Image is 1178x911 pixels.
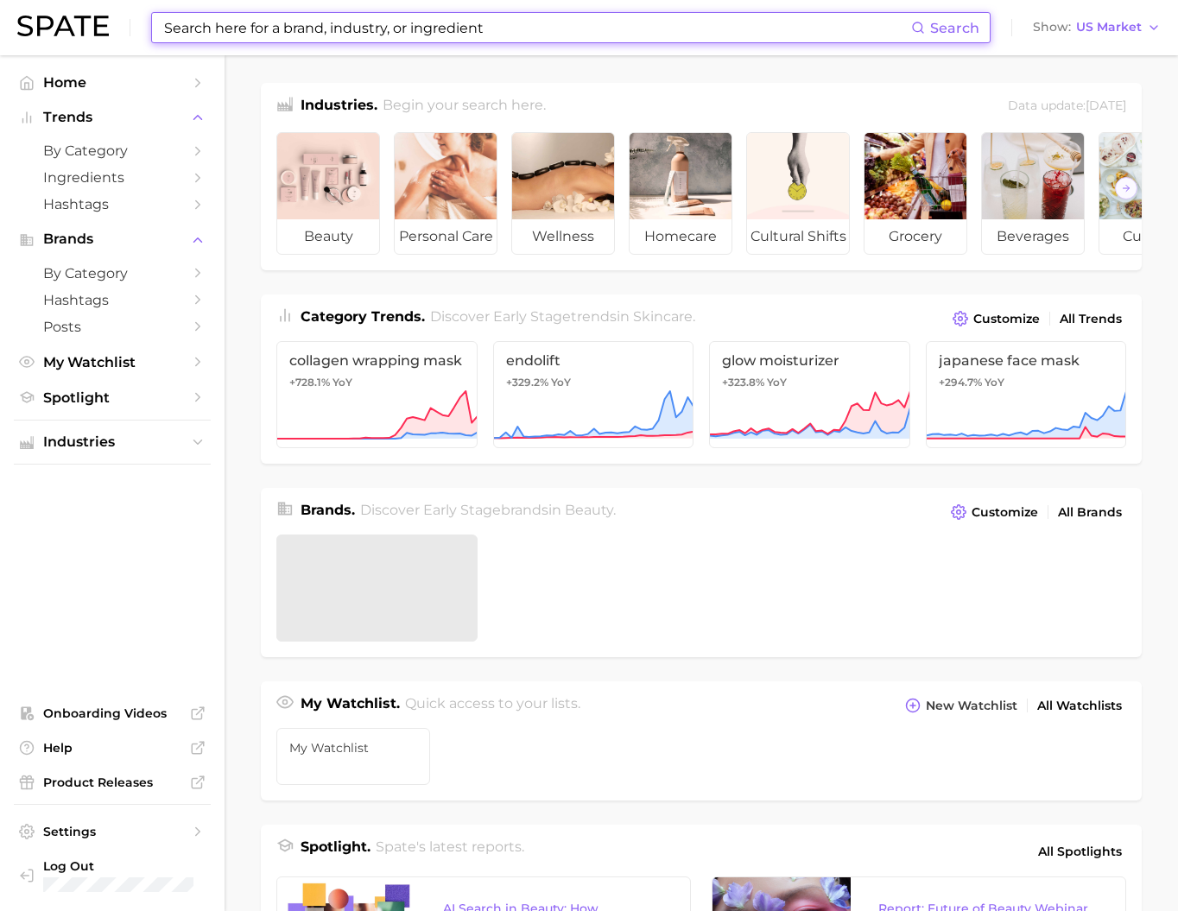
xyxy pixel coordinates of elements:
[301,308,425,325] span: Category Trends .
[926,699,1017,713] span: New Watchlist
[289,741,417,755] span: My Watchlist
[14,735,211,761] a: Help
[973,312,1040,326] span: Customize
[376,837,524,866] h2: Spate's latest reports.
[301,837,370,866] h1: Spotlight.
[405,693,580,718] h2: Quick access to your lists.
[1058,505,1122,520] span: All Brands
[1076,22,1142,32] span: US Market
[1037,699,1122,713] span: All Watchlists
[276,341,478,448] a: collagen wrapping mask+728.1% YoY
[1033,22,1071,32] span: Show
[43,74,181,91] span: Home
[14,104,211,130] button: Trends
[43,434,181,450] span: Industries
[395,219,497,254] span: personal care
[43,705,181,721] span: Onboarding Videos
[17,16,109,36] img: SPATE
[1033,694,1126,718] a: All Watchlists
[629,132,732,255] a: homecare
[493,341,694,448] a: endolift+329.2% YoY
[332,376,352,389] span: YoY
[14,700,211,726] a: Onboarding Videos
[864,132,967,255] a: grocery
[14,164,211,191] a: Ingredients
[747,219,849,254] span: cultural shifts
[43,142,181,159] span: by Category
[14,69,211,96] a: Home
[43,354,181,370] span: My Watchlist
[43,824,181,839] span: Settings
[1055,307,1126,331] a: All Trends
[981,132,1085,255] a: beverages
[930,20,979,36] span: Search
[301,693,400,718] h1: My Watchlist.
[276,728,430,785] a: My Watchlist
[43,389,181,406] span: Spotlight
[43,169,181,186] span: Ingredients
[565,502,613,518] span: beauty
[14,287,211,313] a: Hashtags
[43,740,181,756] span: Help
[1008,95,1126,118] div: Data update: [DATE]
[43,775,181,790] span: Product Releases
[948,307,1044,331] button: Customize
[985,376,1004,389] span: YoY
[162,13,911,42] input: Search here for a brand, industry, or ingredient
[512,219,614,254] span: wellness
[430,308,695,325] span: Discover Early Stage trends in .
[43,265,181,282] span: by Category
[43,196,181,212] span: Hashtags
[901,693,1022,718] button: New Watchlist
[289,376,330,389] span: +728.1%
[506,352,681,369] span: endolift
[43,231,181,247] span: Brands
[1060,312,1122,326] span: All Trends
[14,349,211,376] a: My Watchlist
[360,502,616,518] span: Discover Early Stage brands in .
[551,376,571,389] span: YoY
[383,95,546,118] h2: Begin your search here.
[947,500,1042,524] button: Customize
[767,376,787,389] span: YoY
[43,110,181,125] span: Trends
[43,319,181,335] span: Posts
[982,219,1084,254] span: beverages
[289,352,465,369] span: collagen wrapping mask
[1034,837,1126,866] a: All Spotlights
[277,219,379,254] span: beauty
[14,853,211,897] a: Log out. Currently logged in with e-mail doyeon@spate.nyc.
[1054,501,1126,524] a: All Brands
[14,429,211,455] button: Industries
[630,219,731,254] span: homecare
[301,95,377,118] h1: Industries.
[972,505,1038,520] span: Customize
[864,219,966,254] span: grocery
[14,313,211,340] a: Posts
[1115,177,1137,199] button: Scroll Right
[14,191,211,218] a: Hashtags
[43,292,181,308] span: Hashtags
[506,376,548,389] span: +329.2%
[276,132,380,255] a: beauty
[14,260,211,287] a: by Category
[14,384,211,411] a: Spotlight
[14,137,211,164] a: by Category
[301,502,355,518] span: Brands .
[939,352,1114,369] span: japanese face mask
[511,132,615,255] a: wellness
[939,376,982,389] span: +294.7%
[14,226,211,252] button: Brands
[14,819,211,845] a: Settings
[746,132,850,255] a: cultural shifts
[43,858,197,874] span: Log Out
[709,341,910,448] a: glow moisturizer+323.8% YoY
[394,132,497,255] a: personal care
[1038,841,1122,862] span: All Spotlights
[722,376,764,389] span: +323.8%
[722,352,897,369] span: glow moisturizer
[1029,16,1165,39] button: ShowUS Market
[926,341,1127,448] a: japanese face mask+294.7% YoY
[633,308,693,325] span: skincare
[14,769,211,795] a: Product Releases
